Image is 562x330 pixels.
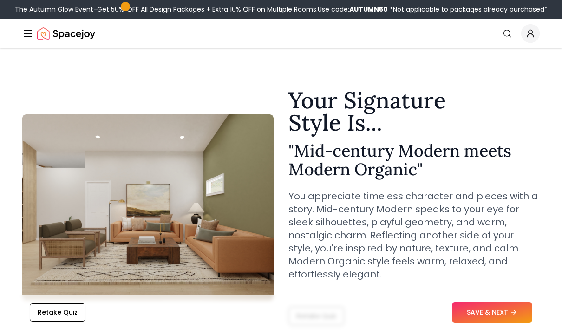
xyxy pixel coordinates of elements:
[22,19,540,48] nav: Global
[37,24,95,43] a: Spacejoy
[22,114,274,300] img: Mid-century Modern meets Modern Organic Style Example
[452,302,532,323] button: SAVE & NEXT
[15,5,548,14] div: The Autumn Glow Event-Get 50% OFF All Design Packages + Extra 10% OFF on Multiple Rooms.
[37,24,95,43] img: Spacejoy Logo
[388,5,548,14] span: *Not applicable to packages already purchased*
[288,190,540,281] p: You appreciate timeless character and pieces with a story. Mid-century Modern speaks to your eye ...
[349,5,388,14] b: AUTUMN50
[318,5,388,14] span: Use code:
[288,89,540,134] h1: Your Signature Style Is...
[30,303,85,322] button: Retake Quiz
[288,141,540,178] h2: " Mid-century Modern meets Modern Organic "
